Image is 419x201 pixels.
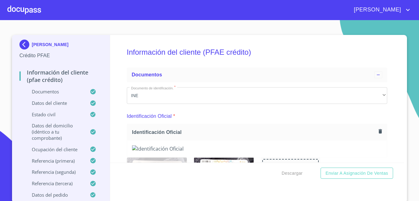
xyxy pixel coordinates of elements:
[19,158,90,164] p: Referencia (primera)
[32,42,68,47] p: [PERSON_NAME]
[132,129,376,135] span: Identificación Oficial
[19,122,90,141] p: Datos del domicilio (idéntico a tu comprobante)
[19,111,90,118] p: Estado Civil
[349,5,404,15] span: [PERSON_NAME]
[282,169,303,177] span: Descargar
[19,52,102,59] p: Crédito PFAE
[127,67,387,82] div: Documentos
[194,158,254,191] img: Identificación Oficial
[19,146,90,152] p: Ocupación del Cliente
[19,100,90,106] p: Datos del cliente
[19,69,102,83] p: Información del cliente (PFAE crédito)
[132,145,382,152] img: Identificación Oficial
[127,40,387,65] h5: Información del cliente (PFAE crédito)
[132,72,162,77] span: Documentos
[326,169,388,177] span: Enviar a Asignación de Ventas
[127,87,387,104] div: INE
[19,180,90,186] p: Referencia (tercera)
[321,168,393,179] button: Enviar a Asignación de Ventas
[19,192,90,198] p: Datos del pedido
[19,88,90,95] p: Documentos
[127,113,172,120] p: Identificación Oficial
[19,40,32,49] img: Docupass spot blue
[279,168,305,179] button: Descargar
[19,169,90,175] p: Referencia (segunda)
[19,40,102,52] div: [PERSON_NAME]
[349,5,412,15] button: account of current user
